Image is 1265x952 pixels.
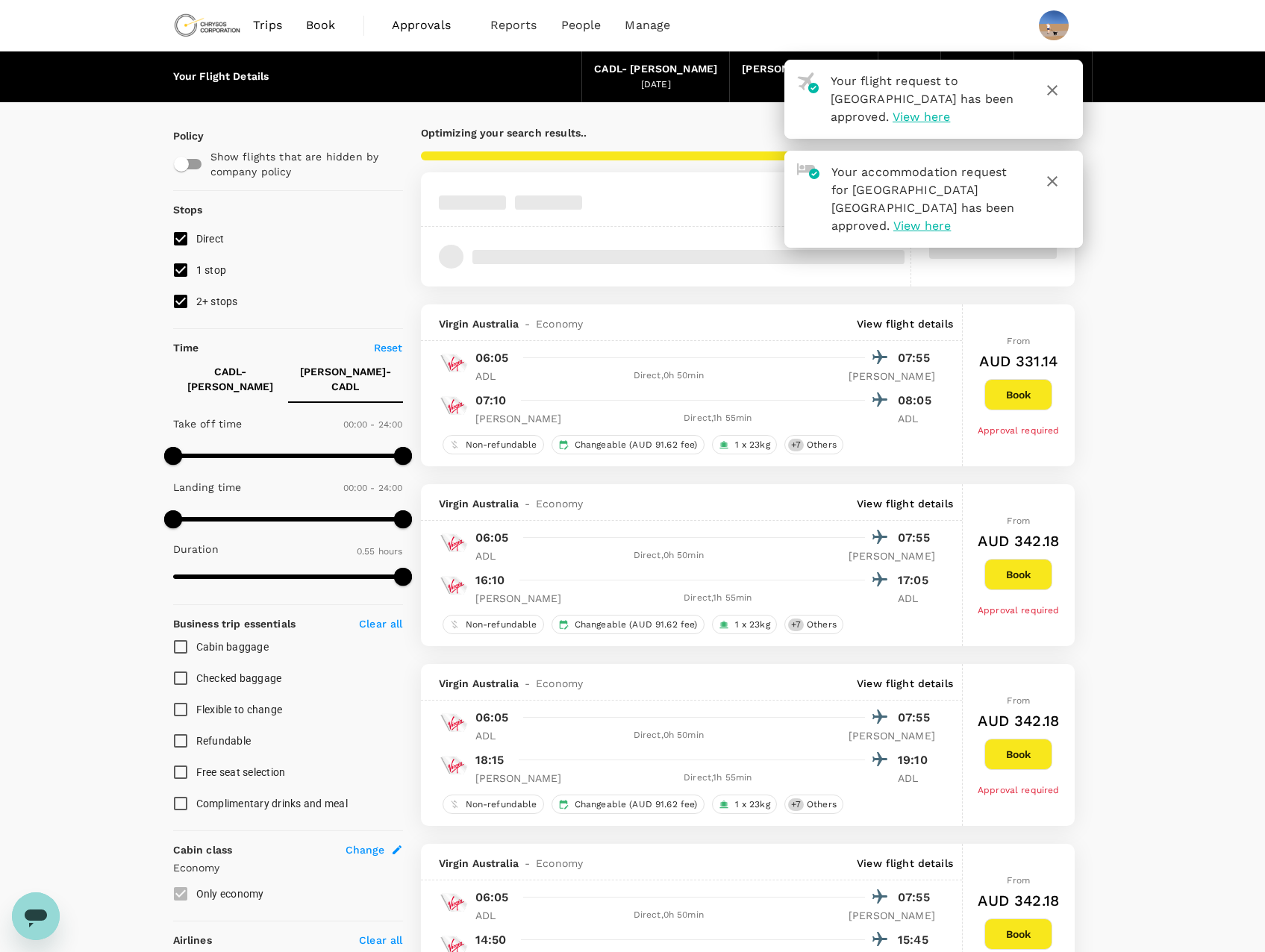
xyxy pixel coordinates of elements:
div: Direct , 1h 55min [570,591,864,606]
img: VA [439,528,469,558]
span: Free seat selection [196,766,286,778]
span: Cabin baggage [196,641,269,653]
span: Others [801,439,843,451]
span: Direct [196,233,225,245]
span: View here [893,219,951,233]
strong: Stops [173,204,203,216]
div: Non-refundable [443,795,544,814]
span: Reports [490,16,537,34]
span: Checked baggage [196,672,282,684]
p: ADL [898,771,935,786]
h6: AUD 342.18 [978,709,1059,733]
img: VA [439,391,469,421]
div: Your Flight Details [173,69,269,85]
p: 06:05 [475,709,509,727]
img: VA [439,888,469,918]
p: Landing time [173,480,242,495]
span: From [1007,875,1030,886]
span: Non-refundable [460,798,543,811]
img: flight-approved [797,72,819,93]
p: View flight details [857,316,953,331]
span: Changeable (AUD 91.62 fee) [569,798,704,811]
div: 1 x 23kg [712,615,777,634]
span: Economy [536,676,583,691]
p: [PERSON_NAME] [475,591,562,606]
p: ADL [475,548,513,563]
span: Virgin Australia [439,856,519,871]
div: Non-refundable [443,435,544,454]
span: Your flight request to [GEOGRAPHIC_DATA] has been approved. [831,74,1014,124]
img: VA [439,751,469,780]
p: Reset [374,340,403,355]
div: Changeable (AUD 91.62 fee) [552,795,705,814]
p: Duration [173,542,219,557]
span: Virgin Australia [439,316,519,331]
p: [PERSON_NAME] [849,369,935,383]
span: - [519,316,536,331]
p: 07:55 [898,349,935,367]
span: From [1007,516,1030,526]
span: Change [346,842,385,857]
span: Approval required [978,785,1060,795]
button: Book [984,379,1052,410]
div: Direct , 0h 50min [522,908,816,923]
p: View flight details [857,856,953,871]
span: Book [306,16,336,34]
span: Complimentary drinks and meal [196,798,348,809]
span: Economy [536,856,583,871]
span: - [519,676,536,691]
span: Others [801,619,843,631]
p: 07:10 [475,392,507,410]
p: 19:10 [898,751,935,769]
p: Economy [173,860,403,875]
span: 1 x 23kg [729,439,776,451]
span: 00:00 - 24:00 [343,419,403,430]
span: Non-refundable [460,619,543,631]
p: Time [173,340,199,355]
div: Direct , 0h 50min [522,728,816,743]
p: Show flights that are hidden by company policy [210,149,393,179]
span: + 7 [788,798,804,811]
p: ADL [475,908,513,923]
div: Changeable (AUD 91.62 fee) [552,615,705,634]
p: [PERSON_NAME] [849,908,935,923]
iframe: Button to launch messaging window [12,892,60,940]
span: 00:00 - 24:00 [343,483,403,493]
img: Chrysos Corporation [173,9,242,42]
div: CADL - [PERSON_NAME] [594,61,717,78]
div: Non-refundable [443,615,544,634]
p: ADL [898,591,935,606]
p: Take off time [173,416,243,431]
span: View here [893,110,950,124]
span: Approvals [392,16,466,34]
span: Approval required [978,425,1060,436]
h6: AUD 342.18 [978,889,1059,912]
p: CADL - [PERSON_NAME] [185,364,276,394]
p: 07:55 [898,529,935,547]
span: 0.55 hours [357,546,403,557]
p: 07:55 [898,889,935,906]
strong: Cabin class [173,844,233,856]
strong: Business trip essentials [173,618,296,630]
img: VA [439,708,469,738]
img: Simon Ascoli [1039,10,1069,40]
div: [PERSON_NAME] - CADL [742,61,866,78]
div: +7Others [784,435,843,454]
p: ADL [898,411,935,426]
p: 06:05 [475,349,509,367]
p: 17:05 [898,571,935,589]
span: Flexible to change [196,704,283,715]
span: Economy [536,316,583,331]
button: Book [984,739,1052,770]
p: View flight details [857,496,953,511]
h6: AUD 331.14 [979,349,1058,373]
span: Non-refundable [460,439,543,451]
p: [PERSON_NAME] [849,728,935,743]
span: + 7 [788,439,804,451]
h6: AUD 342.18 [978,529,1059,553]
span: + 7 [788,619,804,631]
p: 14:50 [475,931,507,949]
span: From [1007,695,1030,706]
p: [PERSON_NAME] [475,411,562,426]
div: Direct , 1h 55min [570,411,864,426]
